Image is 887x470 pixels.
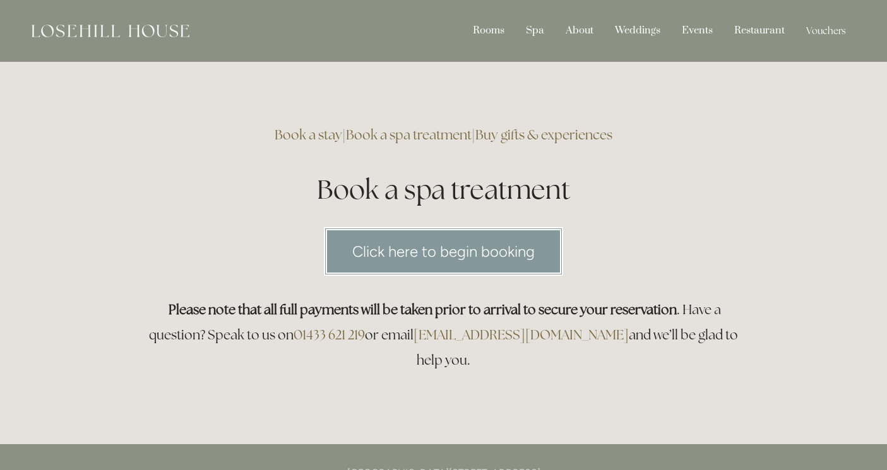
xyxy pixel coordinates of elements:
div: About [556,19,603,43]
img: Losehill House [32,25,189,38]
a: 01433 621 219 [294,326,365,343]
strong: Please note that all full payments will be taken prior to arrival to secure your reservation [169,301,677,318]
div: Rooms [463,19,514,43]
div: Weddings [605,19,670,43]
a: Buy gifts & experiences [475,126,612,143]
h3: . Have a question? Speak to us on or email and we’ll be glad to help you. [142,297,746,373]
div: Restaurant [725,19,794,43]
div: Events [672,19,722,43]
a: [EMAIL_ADDRESS][DOMAIN_NAME] [414,326,629,343]
a: Book a spa treatment [346,126,472,143]
a: Click here to begin booking [324,227,563,276]
h3: | | [142,122,746,148]
div: Spa [516,19,554,43]
a: Book a stay [275,126,342,143]
h1: Book a spa treatment [142,173,746,205]
a: Vouchers [797,19,855,43]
